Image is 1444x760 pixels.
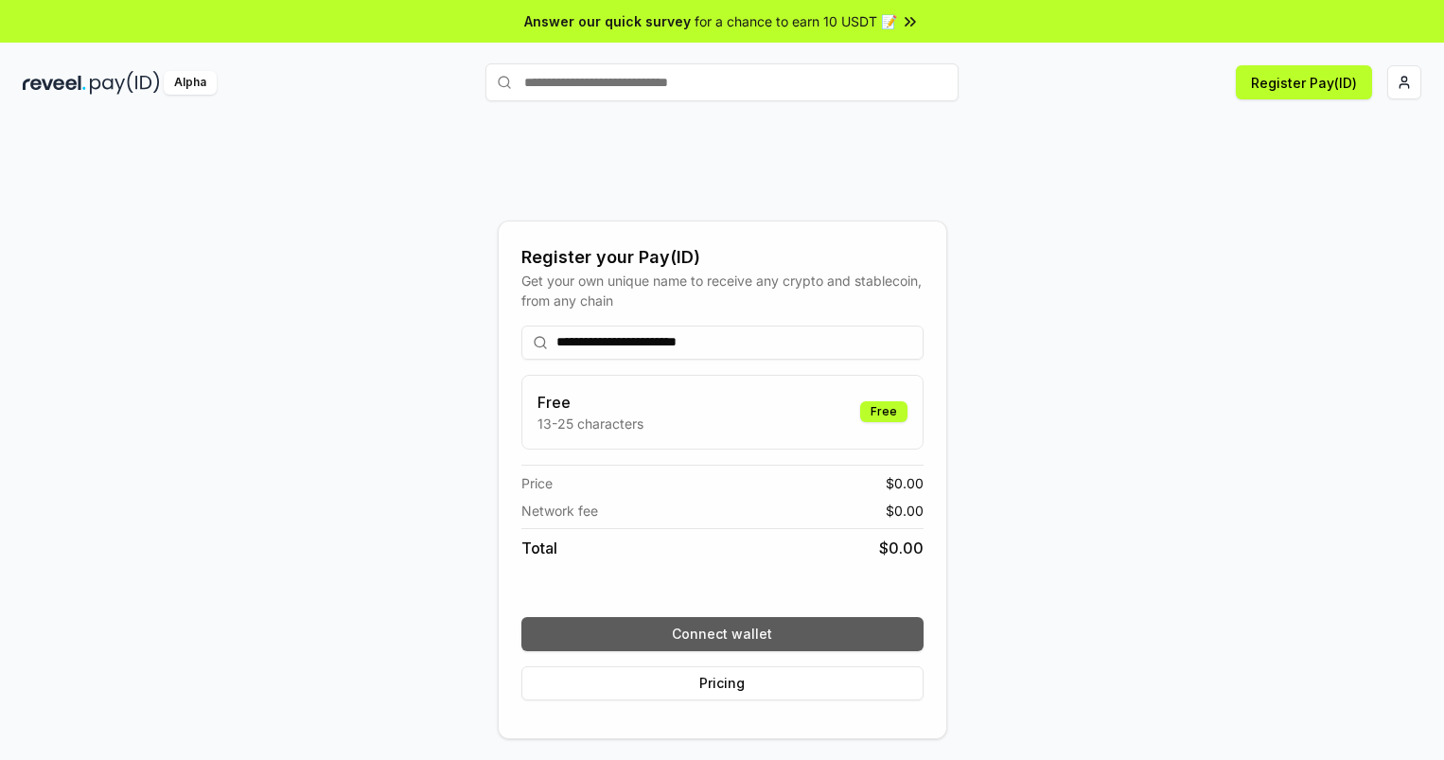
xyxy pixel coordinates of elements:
[90,71,160,95] img: pay_id
[537,391,643,414] h3: Free
[524,11,691,31] span: Answer our quick survey
[521,244,924,271] div: Register your Pay(ID)
[886,473,924,493] span: $ 0.00
[537,414,643,433] p: 13-25 characters
[886,501,924,521] span: $ 0.00
[23,71,86,95] img: reveel_dark
[695,11,897,31] span: for a chance to earn 10 USDT 📝
[860,401,907,422] div: Free
[521,473,553,493] span: Price
[521,271,924,310] div: Get your own unique name to receive any crypto and stablecoin, from any chain
[1236,65,1372,99] button: Register Pay(ID)
[521,617,924,651] button: Connect wallet
[879,537,924,559] span: $ 0.00
[164,71,217,95] div: Alpha
[521,537,557,559] span: Total
[521,501,598,521] span: Network fee
[521,666,924,700] button: Pricing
